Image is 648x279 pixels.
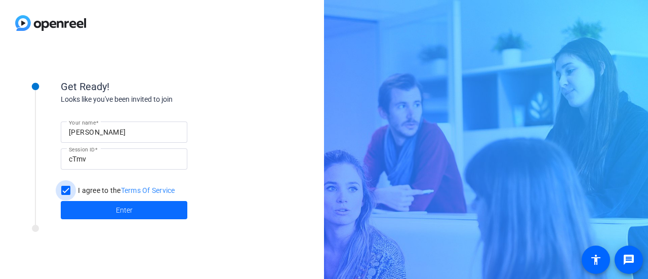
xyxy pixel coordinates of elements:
mat-icon: accessibility [590,254,602,266]
span: Enter [116,205,133,216]
button: Enter [61,201,187,219]
a: Terms Of Service [121,186,175,194]
label: I agree to the [76,185,175,195]
mat-label: Session ID [69,146,95,152]
div: Looks like you've been invited to join [61,94,263,105]
div: Get Ready! [61,79,263,94]
mat-label: Your name [69,119,96,126]
mat-icon: message [623,254,635,266]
